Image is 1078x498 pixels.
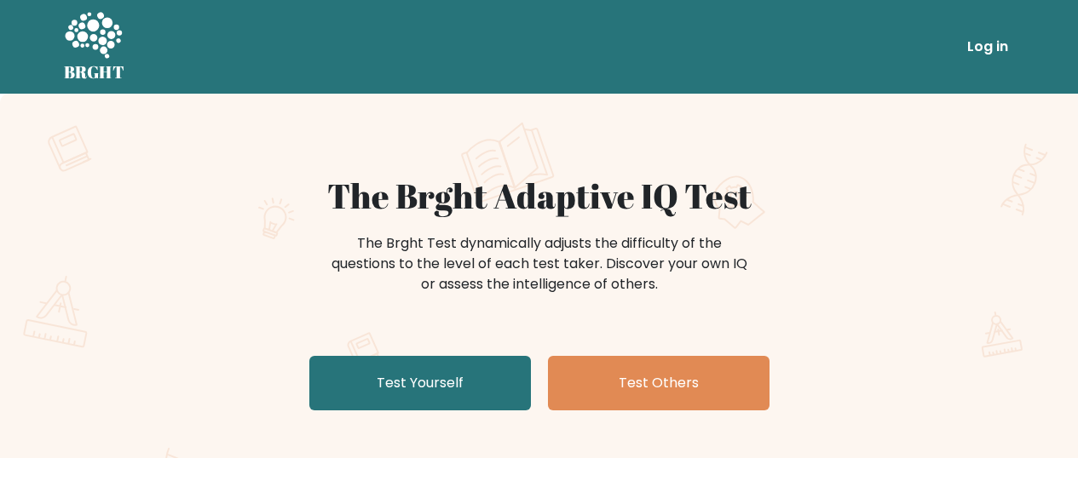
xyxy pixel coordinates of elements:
h1: The Brght Adaptive IQ Test [124,175,955,216]
a: Log in [960,30,1015,64]
a: BRGHT [64,7,125,87]
a: Test Others [548,356,770,410]
div: The Brght Test dynamically adjusts the difficulty of the questions to the level of each test take... [326,233,752,295]
a: Test Yourself [309,356,531,410]
h5: BRGHT [64,62,125,83]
